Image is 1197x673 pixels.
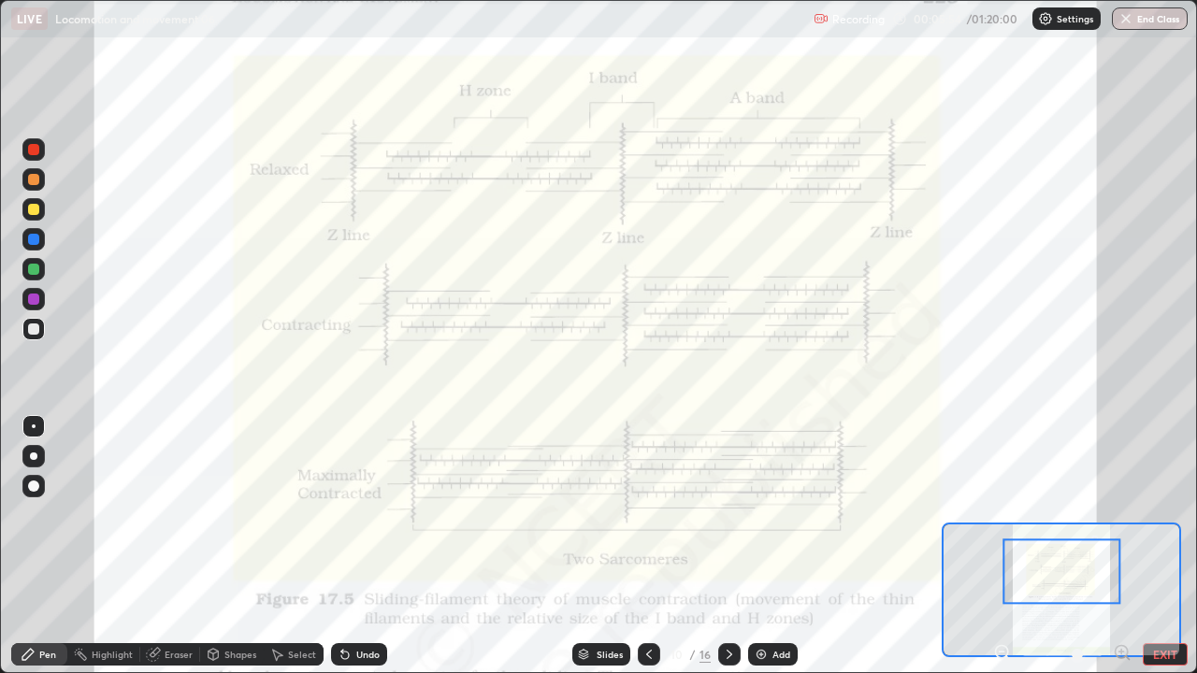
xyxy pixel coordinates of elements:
[754,647,769,662] img: add-slide-button
[772,650,790,659] div: Add
[1143,643,1188,666] button: EXIT
[55,11,215,26] p: Locomotion and movement 06
[92,650,133,659] div: Highlight
[1057,14,1093,23] p: Settings
[690,649,696,660] div: /
[1118,11,1133,26] img: end-class-cross
[832,12,885,26] p: Recording
[597,650,623,659] div: Slides
[39,650,56,659] div: Pen
[814,11,829,26] img: recording.375f2c34.svg
[1112,7,1188,30] button: End Class
[668,649,686,660] div: 10
[224,650,256,659] div: Shapes
[699,646,711,663] div: 16
[288,650,316,659] div: Select
[17,11,42,26] p: LIVE
[356,650,380,659] div: Undo
[165,650,193,659] div: Eraser
[1038,11,1053,26] img: class-settings-icons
